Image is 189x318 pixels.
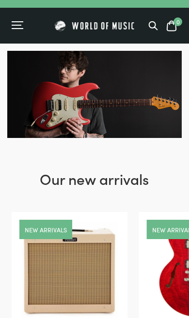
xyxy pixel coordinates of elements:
a: New arrivals [25,227,67,233]
span: 0 [173,17,182,26]
img: World of Music [53,19,136,32]
img: Fender Blues Junior IV Blonde front view [21,222,118,318]
div: Menu [12,21,53,30]
h2: Our new arrivals [12,168,177,212]
img: Fender-Ultraluxe-Hero [7,51,182,138]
